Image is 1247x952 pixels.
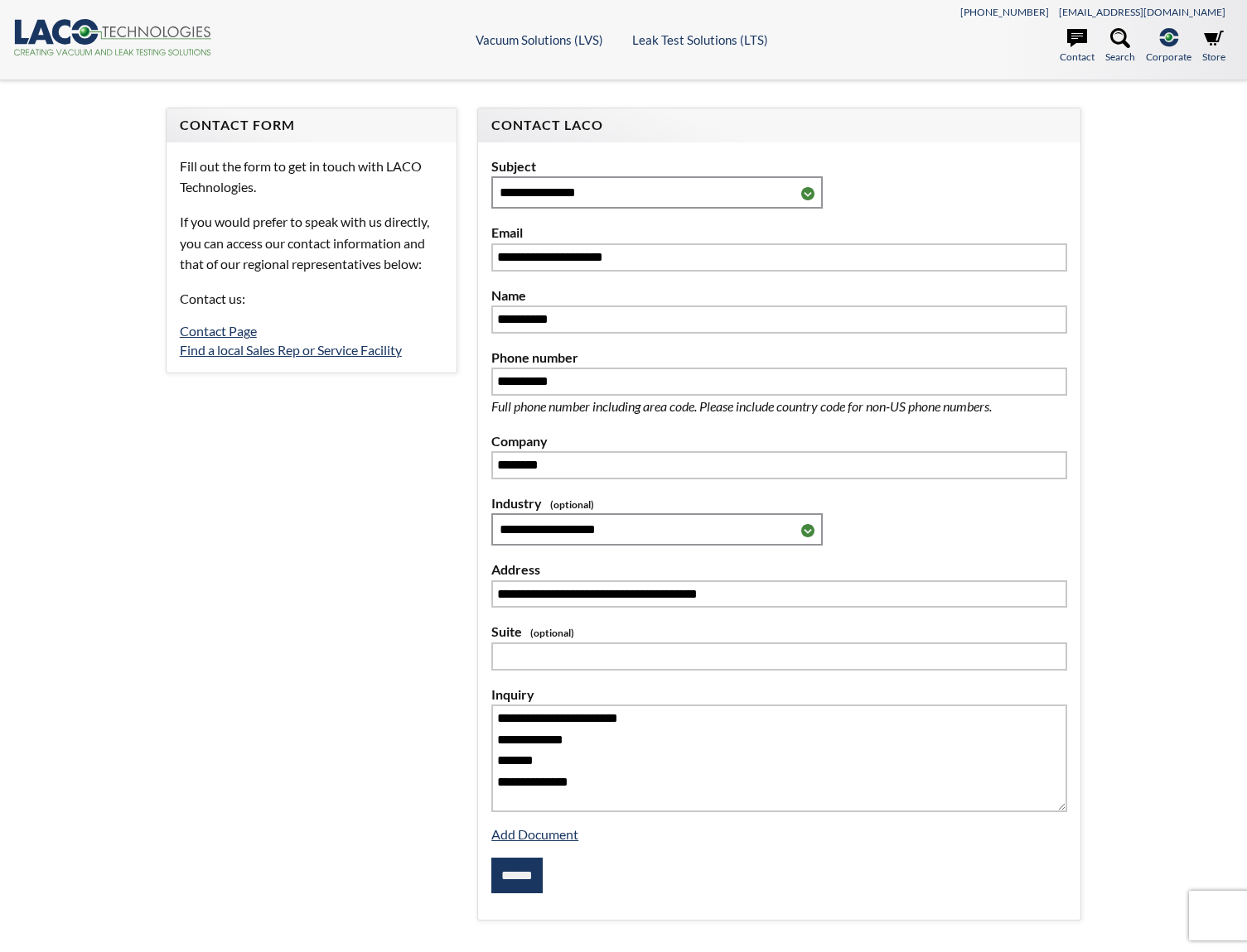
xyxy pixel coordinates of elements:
[960,6,1049,18] a: [PHONE_NUMBER]
[1146,49,1191,65] span: Corporate
[491,621,1067,642] label: Suite
[180,117,443,134] h4: Contact Form
[180,211,443,275] p: If you would prefer to speak with us directly, you can access our contact information and that of...
[491,396,1046,417] p: Full phone number including area code. Please include country code for non-US phone numbers.
[1060,28,1095,65] a: Contact
[491,156,1067,177] label: Subject
[491,117,1067,134] h4: Contact LACO
[491,684,1067,705] label: Inquiry
[1202,28,1225,65] a: Store
[180,288,443,310] p: Contact us:
[491,430,1067,452] label: Company
[491,347,1067,368] label: Phone number
[491,559,1067,580] label: Address
[180,156,443,198] p: Fill out the form to get in touch with LACO Technologies.
[1105,28,1135,65] a: Search
[1059,6,1225,18] a: [EMAIL_ADDRESS][DOMAIN_NAME]
[180,323,257,339] a: Contact Page
[491,826,578,842] a: Add Document
[180,342,402,358] a: Find a local Sales Rep or Service Facility
[632,32,768,47] a: Leak Test Solutions (LTS)
[491,285,1067,306] label: Name
[491,222,1067,243] label: Email
[491,493,1067,514] label: Industry
[476,32,603,47] a: Vacuum Solutions (LVS)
